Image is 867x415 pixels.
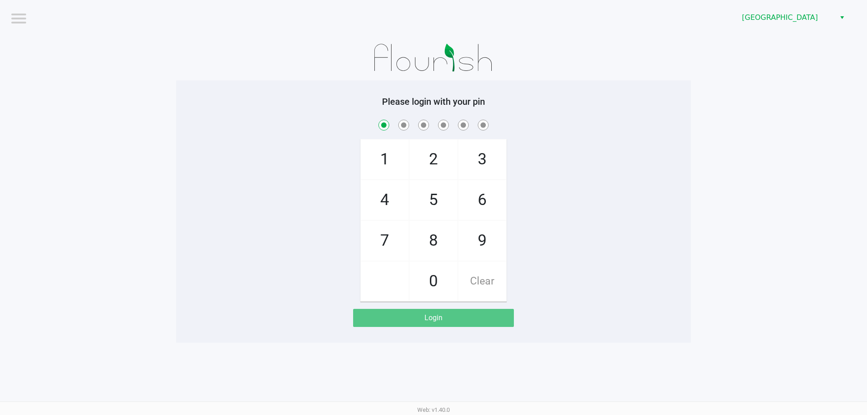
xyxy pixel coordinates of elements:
span: Web: v1.40.0 [417,406,450,413]
h5: Please login with your pin [183,96,684,107]
span: 1 [361,140,409,179]
span: 9 [458,221,506,261]
span: 7 [361,221,409,261]
span: Clear [458,261,506,301]
span: 2 [410,140,457,179]
span: 5 [410,180,457,220]
span: 4 [361,180,409,220]
span: 3 [458,140,506,179]
button: Select [835,9,848,26]
span: 0 [410,261,457,301]
span: 8 [410,221,457,261]
span: [GEOGRAPHIC_DATA] [742,12,830,23]
span: 6 [458,180,506,220]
